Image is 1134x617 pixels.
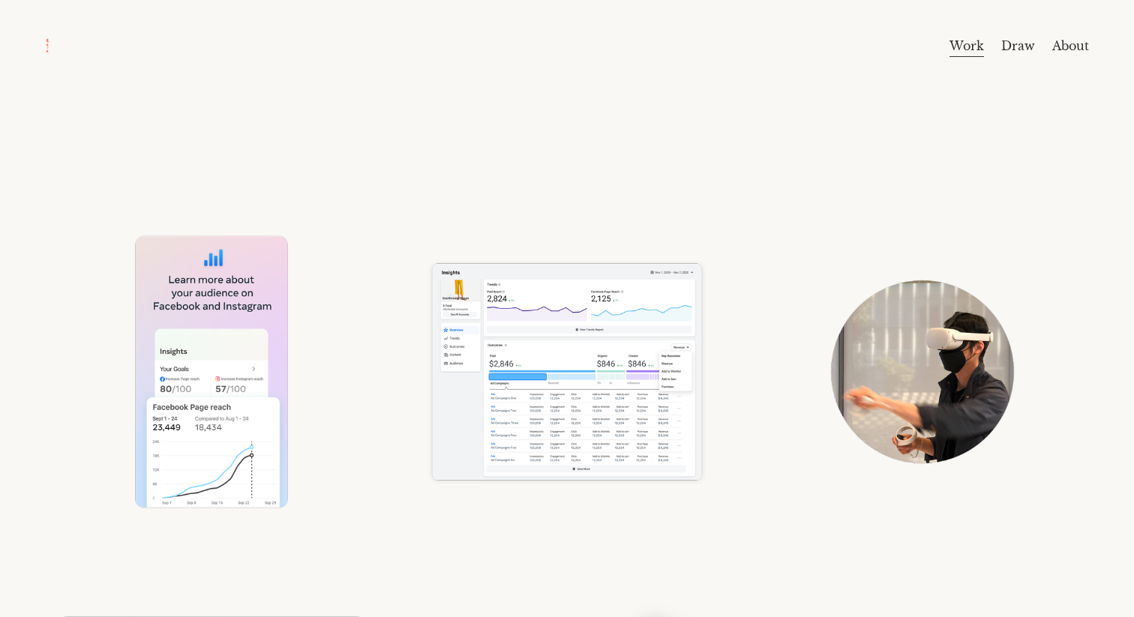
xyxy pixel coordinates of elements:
a: Work [949,34,984,58]
a: Ads [400,205,733,538]
a: About [1052,34,1089,58]
img: Roger Zhu [45,38,49,53]
a: Insights [45,205,378,538]
a: Meta Reality Lab 🔒 [756,205,1089,538]
a: Draw [1001,34,1035,58]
